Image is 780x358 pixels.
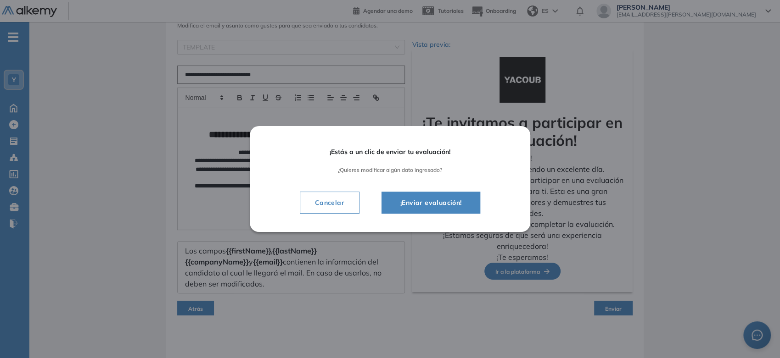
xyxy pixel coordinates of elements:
[382,192,481,214] button: ¡Enviar evaluación!
[275,148,505,156] span: ¡Estás a un clic de enviar tu evaluación!
[300,192,359,214] button: Cancelar
[393,197,469,208] span: ¡Enviar evaluación!
[275,167,505,173] span: ¿Quieres modificar algún dato ingresado?
[308,197,352,208] span: Cancelar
